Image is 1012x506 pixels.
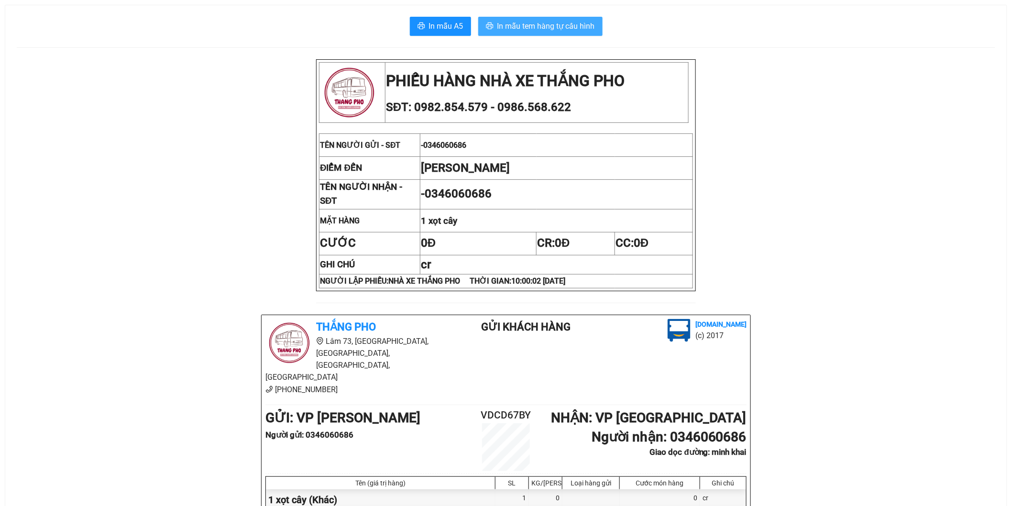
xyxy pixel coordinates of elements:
span: - [421,141,466,150]
button: printerIn mẫu tem hàng tự cấu hình [478,17,603,36]
span: 1 xọt cây [421,216,457,226]
div: Tên (giá trị hàng) [268,479,493,487]
b: [DOMAIN_NAME] [695,320,747,328]
span: environment [316,337,324,345]
b: Thắng Pho [316,321,376,333]
li: Lâm 73, [GEOGRAPHIC_DATA], [GEOGRAPHIC_DATA], [GEOGRAPHIC_DATA], [GEOGRAPHIC_DATA] [265,335,443,384]
strong: ĐIỂM ĐẾN [320,163,362,173]
span: printer [418,22,425,31]
span: phone [265,385,273,393]
b: NHẬN : VP [GEOGRAPHIC_DATA] [551,410,747,426]
span: 0Đ [421,236,436,250]
b: Người nhận : 0346060686 [592,429,747,445]
span: [PERSON_NAME] [421,161,510,175]
img: logo [320,63,379,122]
span: 10:00:02 [DATE] [511,276,565,286]
strong: MẶT HÀNG [320,216,360,225]
strong: NGƯỜI LẬP PHIẾU: [320,276,565,286]
span: cr [421,258,431,271]
span: 0346060686 [423,141,466,150]
span: printer [486,22,494,31]
button: printerIn mẫu A5 [410,17,471,36]
img: logo.jpg [668,319,691,342]
span: 0Đ [634,236,649,250]
b: GỬI : VP [PERSON_NAME] [265,410,420,426]
strong: PHIẾU HÀNG NHÀ XE THẮNG PHO [386,72,625,90]
span: 0346060686 [425,187,492,200]
span: CR: [537,236,570,250]
div: Ghi chú [703,479,744,487]
div: Cước món hàng [622,479,697,487]
strong: TÊN NGƯỜI NHẬN - SĐT [320,182,402,206]
div: SL [498,479,526,487]
span: SĐT: 0982.854.579 - 0986.568.622 [386,100,571,114]
b: Người gửi : 0346060686 [265,430,353,440]
h2: VDCD67BY [466,407,546,423]
span: - [421,187,492,200]
span: In mẫu tem hàng tự cấu hình [497,20,595,32]
div: KG/[PERSON_NAME] [531,479,560,487]
img: logo.jpg [265,319,313,367]
b: Gửi khách hàng [482,321,571,333]
div: Loại hàng gửi [565,479,617,487]
span: 0Đ [555,236,570,250]
span: In mẫu A5 [429,20,463,32]
b: Giao dọc đường: minh khai [650,447,747,457]
span: NHÀ XE THẮNG PHO THỜI GIAN: [388,276,565,286]
li: [PHONE_NUMBER] [265,384,443,396]
strong: GHI CHÚ [320,259,355,270]
strong: CƯỚC [320,236,356,250]
li: (c) 2017 [695,330,747,341]
span: TÊN NGƯỜI GỬI - SĐT [320,141,401,150]
span: CC: [616,236,649,250]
